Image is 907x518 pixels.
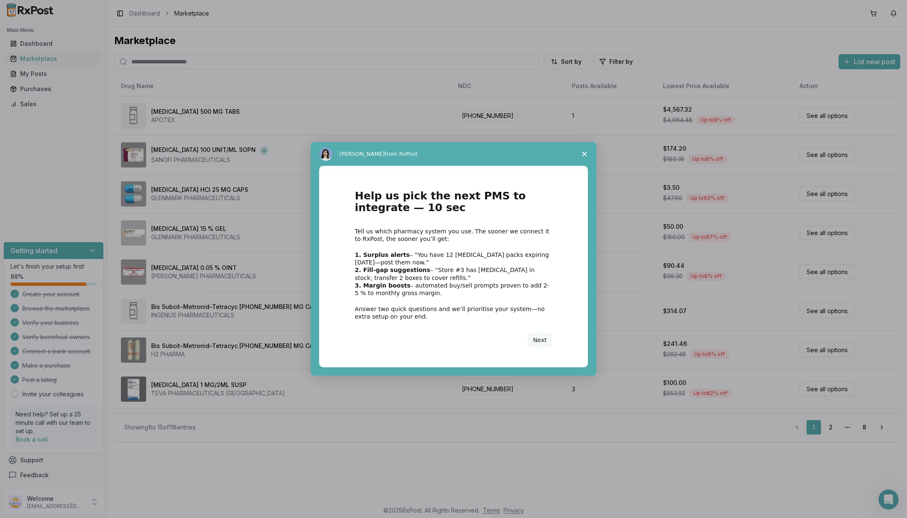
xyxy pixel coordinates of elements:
[319,147,333,161] img: Profile image for Alice
[355,251,552,266] div: – “You have 12 [MEDICAL_DATA] packs expiring [DATE]—post them now.”
[355,282,411,289] b: 3. Margin boosts
[355,282,552,297] div: – automated buy/sell prompts proven to add 2-5 % to monthly gross margin.
[355,190,552,219] h1: Help us pick the next PMS to integrate — 10 sec
[339,151,385,157] span: [PERSON_NAME]
[355,267,430,273] b: 2. Fill-gap suggestions
[355,251,410,258] b: 1. Surplus alerts
[355,305,552,320] div: Answer two quick questions and we’ll prioritise your system—no extra setup on your end.
[355,266,552,281] div: – “Store #3 has [MEDICAL_DATA] in stock; transfer 2 boxes to cover refills.”
[355,228,552,243] div: Tell us which pharmacy system you use. The sooner we connect it to RxPost, the sooner you’ll get:
[573,142,596,166] span: Close survey
[527,333,552,347] button: Next
[385,151,417,157] span: from RxPost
